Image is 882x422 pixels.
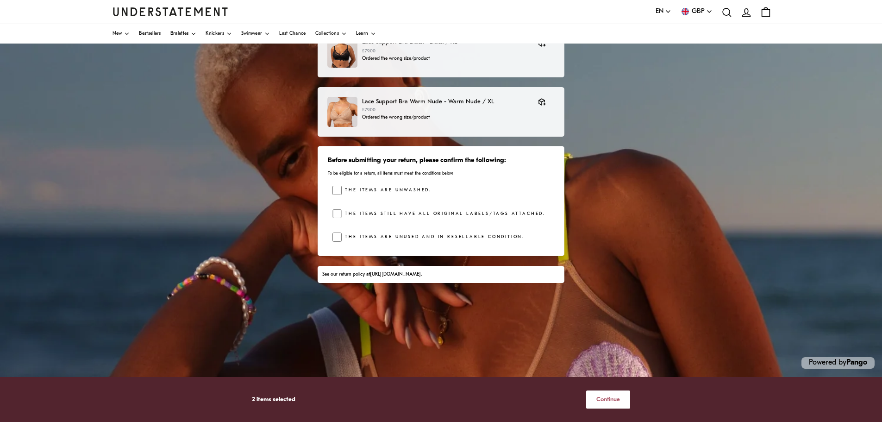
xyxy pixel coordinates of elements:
[139,31,161,36] span: Bestsellers
[241,31,262,36] span: Swimwear
[327,38,357,68] img: SABO-BRA-XXL-018_01.jpg
[362,97,529,107] p: Lace Support Bra Warm Nude - Warm Nude / XL
[692,6,705,17] span: GBP
[170,31,189,36] span: Bralettes
[322,271,559,278] div: See our return policy at .
[279,31,306,36] span: Last Chance
[370,272,421,277] a: [URL][DOMAIN_NAME]
[139,24,161,44] a: Bestsellers
[342,209,545,219] label: The items still have all original labels/tags attached.
[327,97,357,127] img: SALA-BRA-018-44.jpg
[801,357,875,369] p: Powered by
[315,24,347,44] a: Collections
[170,24,197,44] a: Bralettes
[362,114,529,121] p: Ordered the wrong size/product
[206,31,224,36] span: Knickers
[846,359,867,366] a: Pango
[656,6,671,17] button: EN
[113,7,228,16] a: Understatement Homepage
[241,24,270,44] a: Swimwear
[362,107,529,114] p: £79.00
[279,24,306,44] a: Last Chance
[656,6,663,17] span: EN
[356,31,369,36] span: Learn
[362,55,529,63] p: Ordered the wrong size/product
[342,233,525,242] label: The items are unused and in resellable condition.
[113,31,122,36] span: New
[342,186,432,195] label: The items are unwashed.
[328,170,554,176] p: To be eligible for a return, all items must meet the conditions below.
[206,24,231,44] a: Knickers
[328,156,554,165] h3: Before submitting your return, please confirm the following:
[315,31,339,36] span: Collections
[356,24,376,44] a: Learn
[681,6,713,17] button: GBP
[362,48,529,55] p: £79.00
[113,24,130,44] a: New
